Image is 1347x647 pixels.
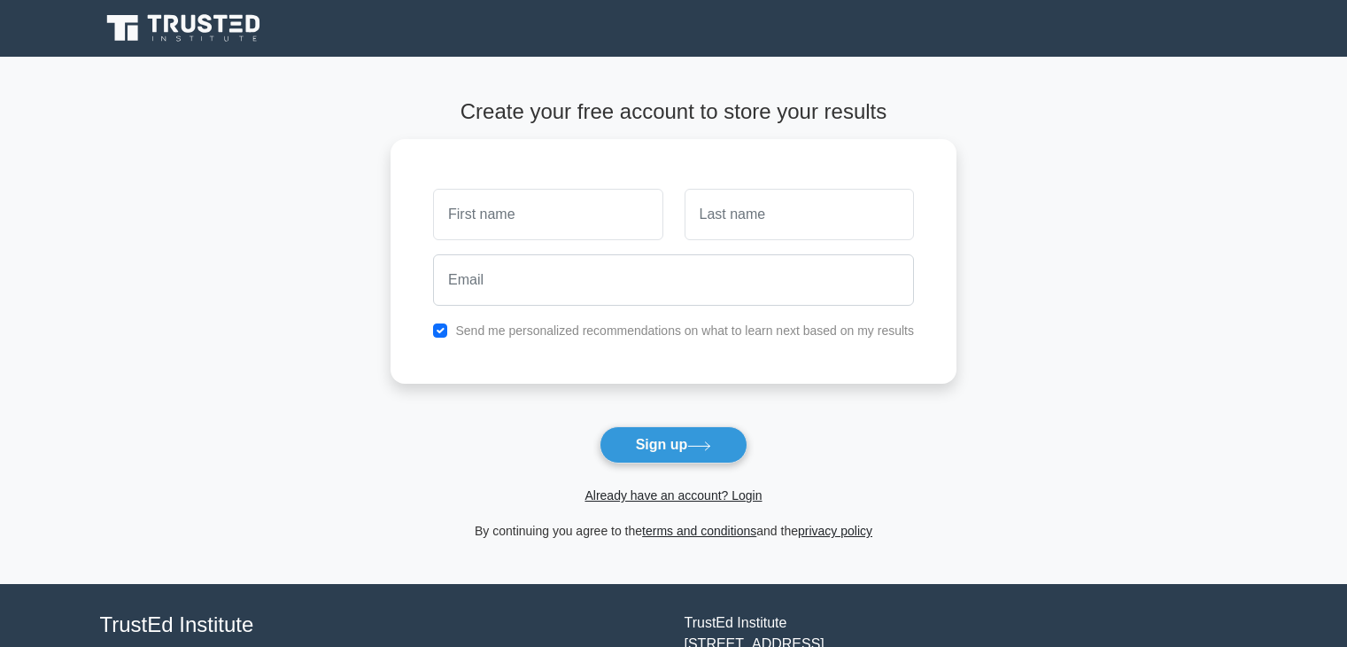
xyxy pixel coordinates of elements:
input: First name [433,189,662,240]
a: terms and conditions [642,524,756,538]
button: Sign up [600,426,748,464]
label: Send me personalized recommendations on what to learn next based on my results [455,323,914,338]
input: Last name [685,189,914,240]
input: Email [433,254,914,306]
a: Already have an account? Login [584,488,762,503]
a: privacy policy [798,524,872,538]
div: By continuing you agree to the and the [380,520,967,542]
h4: Create your free account to store your results [391,99,956,125]
h4: TrustEd Institute [100,612,663,638]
